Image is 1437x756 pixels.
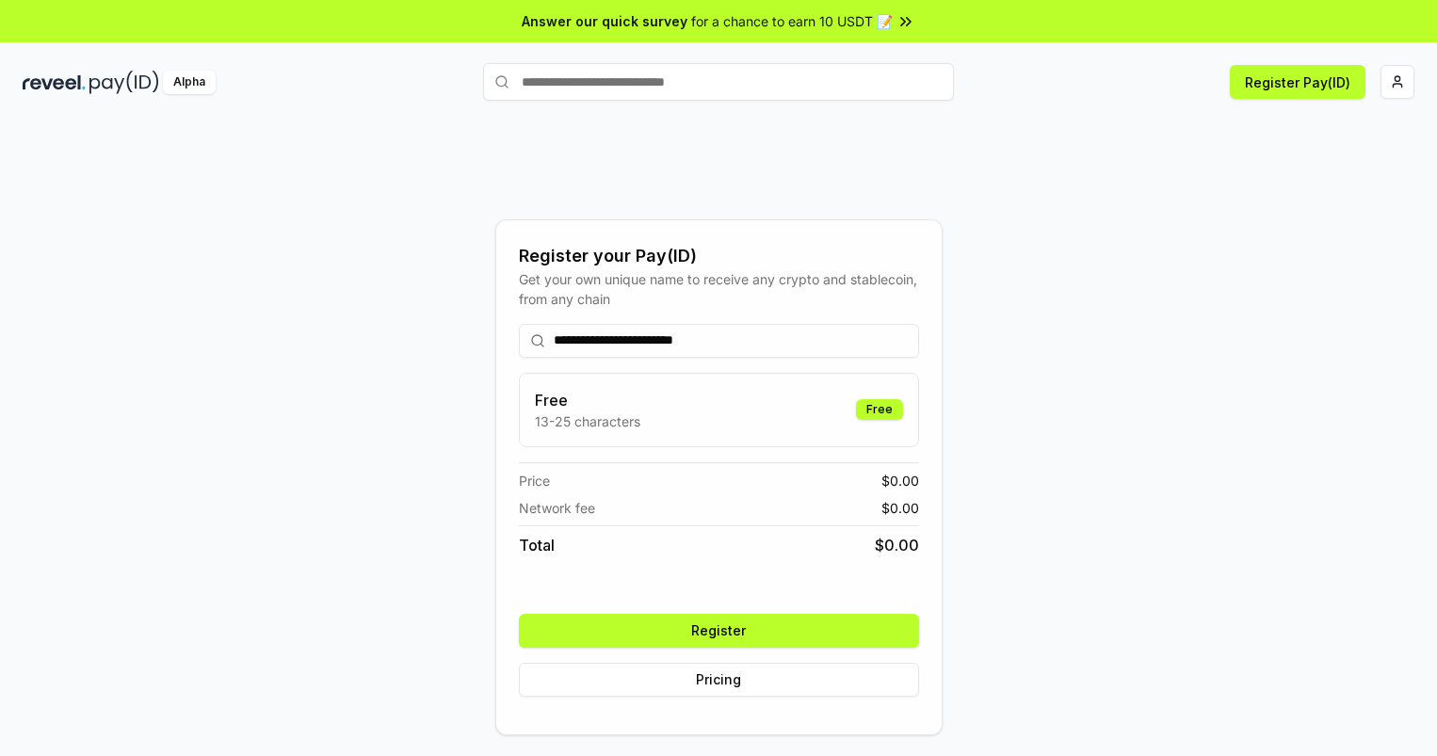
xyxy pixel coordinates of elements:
[881,498,919,518] span: $ 0.00
[89,71,159,94] img: pay_id
[1230,65,1365,99] button: Register Pay(ID)
[522,11,687,31] span: Answer our quick survey
[519,471,550,491] span: Price
[519,663,919,697] button: Pricing
[875,534,919,556] span: $ 0.00
[691,11,893,31] span: for a chance to earn 10 USDT 📝
[881,471,919,491] span: $ 0.00
[856,399,903,420] div: Free
[23,71,86,94] img: reveel_dark
[519,614,919,648] button: Register
[519,243,919,269] div: Register your Pay(ID)
[535,389,640,411] h3: Free
[519,269,919,309] div: Get your own unique name to receive any crypto and stablecoin, from any chain
[535,411,640,431] p: 13-25 characters
[163,71,216,94] div: Alpha
[519,534,555,556] span: Total
[519,498,595,518] span: Network fee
